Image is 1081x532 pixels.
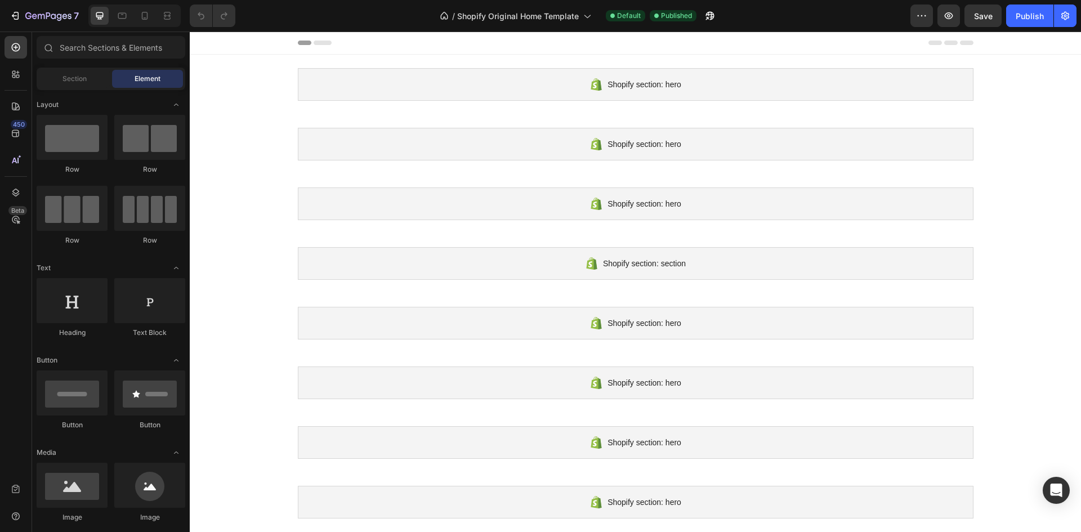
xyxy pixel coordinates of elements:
[167,259,185,277] span: Toggle open
[37,328,108,338] div: Heading
[418,285,492,298] span: Shopify section: hero
[37,420,108,430] div: Button
[190,5,235,27] div: Undo/Redo
[661,11,692,21] span: Published
[418,166,492,179] span: Shopify section: hero
[167,96,185,114] span: Toggle open
[37,36,185,59] input: Search Sections & Elements
[8,206,27,215] div: Beta
[5,5,84,27] button: 7
[62,74,87,84] span: Section
[1006,5,1053,27] button: Publish
[37,355,57,365] span: Button
[167,351,185,369] span: Toggle open
[114,512,185,522] div: Image
[457,10,579,22] span: Shopify Original Home Template
[617,11,641,21] span: Default
[37,512,108,522] div: Image
[37,448,56,458] span: Media
[135,74,160,84] span: Element
[37,235,108,245] div: Row
[167,444,185,462] span: Toggle open
[413,225,496,239] span: Shopify section: section
[114,164,185,175] div: Row
[974,11,993,21] span: Save
[37,100,59,110] span: Layout
[1043,477,1070,504] div: Open Intercom Messenger
[1016,10,1044,22] div: Publish
[114,420,185,430] div: Button
[74,9,79,23] p: 7
[452,10,455,22] span: /
[37,164,108,175] div: Row
[114,328,185,338] div: Text Block
[418,404,492,418] span: Shopify section: hero
[418,46,492,60] span: Shopify section: hero
[190,32,1081,532] iframe: Design area
[418,345,492,358] span: Shopify section: hero
[114,235,185,245] div: Row
[11,120,27,129] div: 450
[418,106,492,119] span: Shopify section: hero
[964,5,1002,27] button: Save
[418,464,492,477] span: Shopify section: hero
[37,263,51,273] span: Text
